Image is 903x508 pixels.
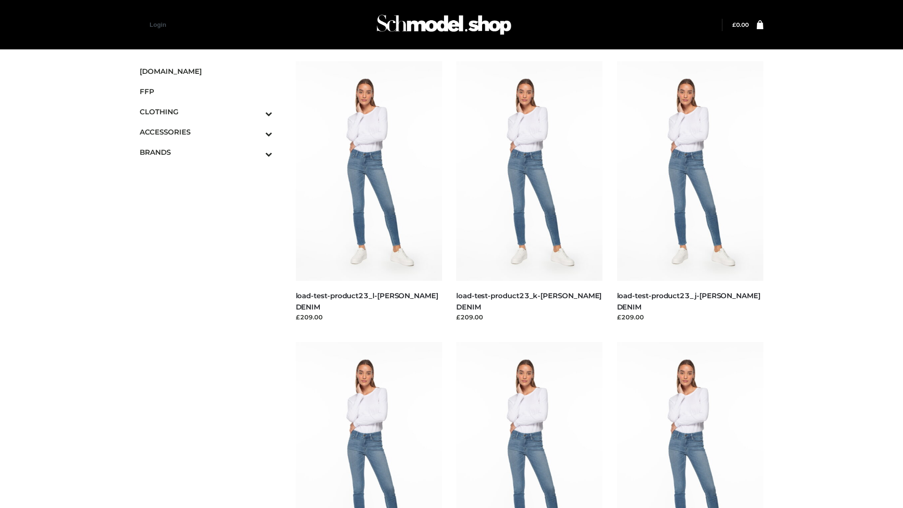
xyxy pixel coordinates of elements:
img: Schmodel Admin 964 [373,6,515,43]
bdi: 0.00 [732,21,749,28]
div: £209.00 [456,312,603,322]
a: £0.00 [732,21,749,28]
a: load-test-product23_j-[PERSON_NAME] DENIM [617,291,760,311]
span: [DOMAIN_NAME] [140,66,272,77]
span: ACCESSORIES [140,127,272,137]
a: ACCESSORIESToggle Submenu [140,122,272,142]
a: BRANDSToggle Submenu [140,142,272,162]
span: BRANDS [140,147,272,158]
a: CLOTHINGToggle Submenu [140,102,272,122]
button: Toggle Submenu [239,102,272,122]
a: [DOMAIN_NAME] [140,61,272,81]
span: £ [732,21,736,28]
a: load-test-product23_l-[PERSON_NAME] DENIM [296,291,438,311]
div: £209.00 [617,312,764,322]
a: Login [150,21,166,28]
span: FFP [140,86,272,97]
a: FFP [140,81,272,102]
span: CLOTHING [140,106,272,117]
button: Toggle Submenu [239,122,272,142]
button: Toggle Submenu [239,142,272,162]
a: load-test-product23_k-[PERSON_NAME] DENIM [456,291,602,311]
div: £209.00 [296,312,443,322]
